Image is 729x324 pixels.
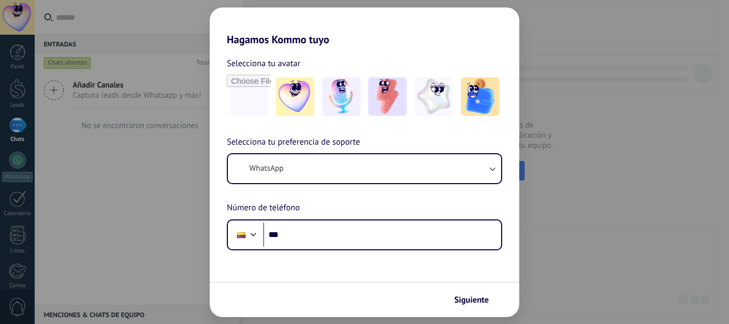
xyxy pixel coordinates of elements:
[231,224,251,246] div: Colombia: + 57
[227,136,360,149] span: Selecciona tu preferencia de soporte
[449,291,503,309] button: Siguiente
[228,154,501,183] button: WhatsApp
[210,7,519,46] h2: Hagamos Kommo tuyo
[415,77,453,116] img: -4.jpeg
[249,163,283,174] span: WhatsApp
[461,77,500,116] img: -5.jpeg
[276,77,314,116] img: -1.jpeg
[322,77,361,116] img: -2.jpeg
[227,57,300,70] span: Selecciona tu avatar
[454,296,489,304] span: Siguiente
[227,201,300,215] span: Número de teléfono
[368,77,407,116] img: -3.jpeg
